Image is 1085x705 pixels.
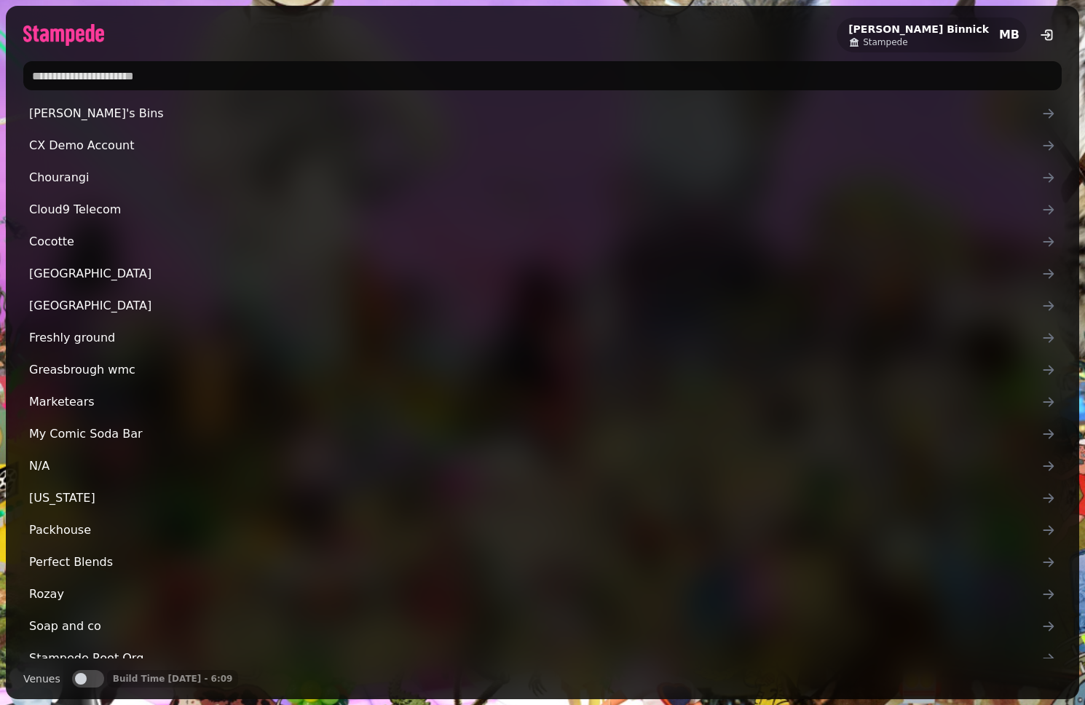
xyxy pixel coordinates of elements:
[29,457,1041,475] span: N/A
[23,612,1062,641] a: Soap and co
[848,36,989,48] a: Stampede
[29,329,1041,347] span: Freshly ground
[29,137,1041,154] span: CX Demo Account
[29,201,1041,218] span: Cloud9 Telecom
[23,291,1062,320] a: [GEOGRAPHIC_DATA]
[23,131,1062,160] a: CX Demo Account
[23,387,1062,417] a: Marketears
[29,521,1041,539] span: Packhouse
[23,227,1062,256] a: Cocotte
[23,163,1062,192] a: Chourangi
[23,99,1062,128] a: [PERSON_NAME]'s Bins
[23,420,1062,449] a: My Comic Soda Bar
[23,259,1062,288] a: [GEOGRAPHIC_DATA]
[23,484,1062,513] a: [US_STATE]
[23,195,1062,224] a: Cloud9 Telecom
[23,323,1062,352] a: Freshly ground
[848,22,989,36] h2: [PERSON_NAME] Binnick
[23,548,1062,577] a: Perfect Blends
[999,29,1019,41] span: MB
[23,355,1062,385] a: Greasbrough wmc
[29,169,1041,186] span: Chourangi
[29,393,1041,411] span: Marketears
[23,670,60,688] label: Venues
[29,265,1041,283] span: [GEOGRAPHIC_DATA]
[29,361,1041,379] span: Greasbrough wmc
[29,618,1041,635] span: Soap and co
[1033,20,1062,50] button: logout
[23,452,1062,481] a: N/A
[29,586,1041,603] span: Rozay
[23,644,1062,673] a: Stampede Root Org
[29,554,1041,571] span: Perfect Blends
[29,105,1041,122] span: [PERSON_NAME]'s Bins
[29,297,1041,315] span: [GEOGRAPHIC_DATA]
[23,516,1062,545] a: Packhouse
[29,425,1041,443] span: My Comic Soda Bar
[23,580,1062,609] a: Rozay
[113,673,233,685] p: Build Time [DATE] - 6:09
[29,233,1041,251] span: Cocotte
[29,489,1041,507] span: [US_STATE]
[29,650,1041,667] span: Stampede Root Org
[23,24,104,46] img: logo
[863,36,907,48] span: Stampede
